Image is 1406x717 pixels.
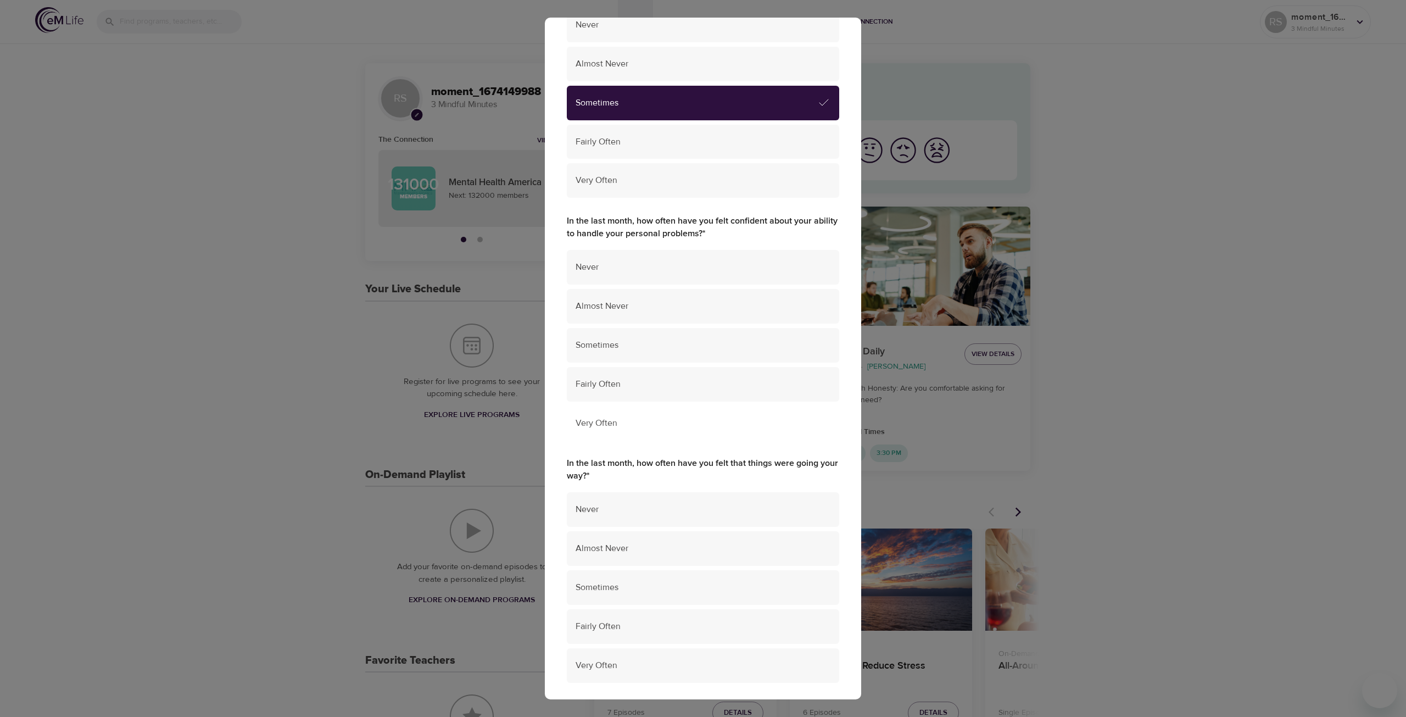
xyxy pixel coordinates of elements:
[576,542,830,555] span: Almost Never
[576,378,830,391] span: Fairly Often
[567,215,839,240] label: In the last month, how often have you felt confident about your ability to handle your personal p...
[576,58,830,70] span: Almost Never
[576,339,830,352] span: Sometimes
[576,659,830,672] span: Very Often
[576,581,830,594] span: Sometimes
[576,261,830,274] span: Never
[576,136,830,148] span: Fairly Often
[576,300,830,313] span: Almost Never
[576,620,830,633] span: Fairly Often
[576,503,830,516] span: Never
[576,19,830,31] span: Never
[576,97,817,109] span: Sometimes
[576,417,830,430] span: Very Often
[567,457,839,482] label: In the last month, how often have you felt that things were going your way?
[576,174,830,187] span: Very Often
